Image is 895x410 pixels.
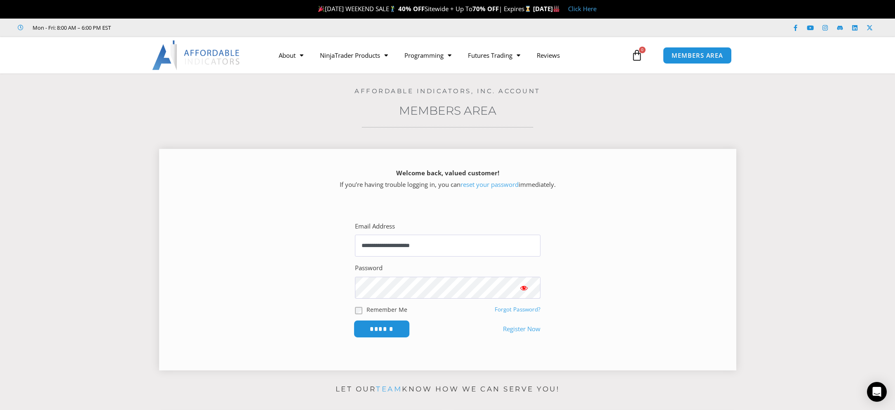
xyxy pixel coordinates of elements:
a: Click Here [568,5,597,13]
img: 🎉 [318,6,324,12]
strong: Welcome back, valued customer! [396,169,499,177]
label: Password [355,262,383,274]
label: Email Address [355,221,395,232]
strong: 40% OFF [398,5,425,13]
a: Members Area [399,104,496,118]
span: [DATE] WEEKEND SALE Sitewide + Up To | Expires [316,5,533,13]
img: LogoAI | Affordable Indicators – NinjaTrader [152,40,241,70]
span: 0 [639,47,646,53]
a: NinjaTrader Products [312,46,396,65]
a: Affordable Indicators, Inc. Account [355,87,540,95]
p: If you’re having trouble logging in, you can immediately. [174,167,722,191]
a: Reviews [529,46,568,65]
strong: [DATE] [533,5,560,13]
img: 🏌️‍♂️ [390,6,396,12]
a: Forgot Password? [495,306,540,313]
span: MEMBERS AREA [672,52,723,59]
a: team [376,385,402,393]
a: About [270,46,312,65]
div: Open Intercom Messenger [867,382,887,402]
iframe: Customer reviews powered by Trustpilot [122,24,246,32]
a: Register Now [503,323,540,335]
a: 0 [619,43,655,67]
a: Futures Trading [460,46,529,65]
img: 🏭 [553,6,559,12]
a: Programming [396,46,460,65]
img: ⌛ [525,6,531,12]
span: Mon - Fri: 8:00 AM – 6:00 PM EST [31,23,111,33]
a: MEMBERS AREA [663,47,732,64]
p: Let our know how we can serve you! [159,383,736,396]
label: Remember Me [366,305,407,314]
a: reset your password [460,180,519,189]
button: Show password [507,277,540,299]
strong: 70% OFF [472,5,499,13]
nav: Menu [270,46,629,65]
